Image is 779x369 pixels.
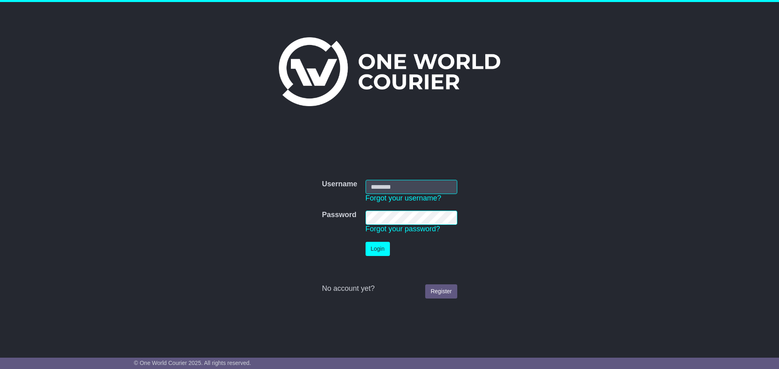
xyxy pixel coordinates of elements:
button: Login [366,242,390,256]
a: Forgot your username? [366,194,441,202]
label: Password [322,211,356,220]
label: Username [322,180,357,189]
div: No account yet? [322,284,457,293]
span: © One World Courier 2025. All rights reserved. [134,360,251,366]
a: Forgot your password? [366,225,440,233]
img: One World [279,37,500,106]
a: Register [425,284,457,299]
